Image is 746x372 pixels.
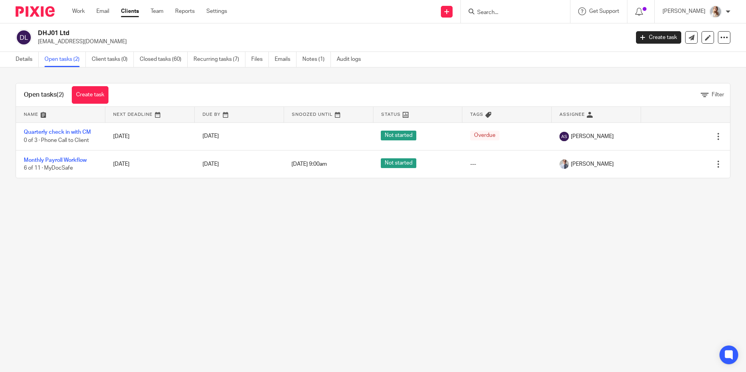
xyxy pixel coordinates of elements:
a: Emails [275,52,297,67]
a: Work [72,7,85,15]
td: [DATE] [105,150,195,178]
span: Not started [381,131,416,140]
a: Client tasks (0) [92,52,134,67]
span: 6 of 11 · MyDocSafe [24,165,73,171]
span: Overdue [470,131,499,140]
a: Create task [636,31,681,44]
td: [DATE] [105,122,195,150]
a: Audit logs [337,52,367,67]
span: Tags [470,112,483,117]
span: [PERSON_NAME] [571,160,614,168]
input: Search [476,9,547,16]
span: (2) [57,92,64,98]
span: 0 of 3 · Phone Call to Client [24,138,89,143]
h1: Open tasks [24,91,64,99]
a: Quarterly check in with CM [24,129,91,135]
a: Notes (1) [302,52,331,67]
span: [DATE] 9:00am [291,161,327,167]
p: [EMAIL_ADDRESS][DOMAIN_NAME] [38,38,624,46]
a: Files [251,52,269,67]
a: Details [16,52,39,67]
a: Clients [121,7,139,15]
img: IMG_9924.jpg [559,159,569,169]
img: svg%3E [16,29,32,46]
span: Not started [381,158,416,168]
span: Filter [712,92,724,97]
span: [DATE] [202,134,219,139]
img: Pixie [16,6,55,17]
div: --- [470,160,544,168]
span: Status [381,112,401,117]
h2: DHJ01 Ltd [38,29,507,37]
a: Create task [72,86,108,104]
a: Email [96,7,109,15]
a: Closed tasks (60) [140,52,188,67]
span: Snoozed Until [292,112,333,117]
p: [PERSON_NAME] [663,7,705,15]
a: Monthly Payroll Workflow [24,158,87,163]
span: [DATE] [202,161,219,167]
a: Reports [175,7,195,15]
a: Settings [206,7,227,15]
img: svg%3E [559,132,569,141]
a: Team [151,7,163,15]
img: IMG_9968.jpg [709,5,722,18]
span: Get Support [589,9,619,14]
a: Open tasks (2) [44,52,86,67]
span: [PERSON_NAME] [571,133,614,140]
a: Recurring tasks (7) [194,52,245,67]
